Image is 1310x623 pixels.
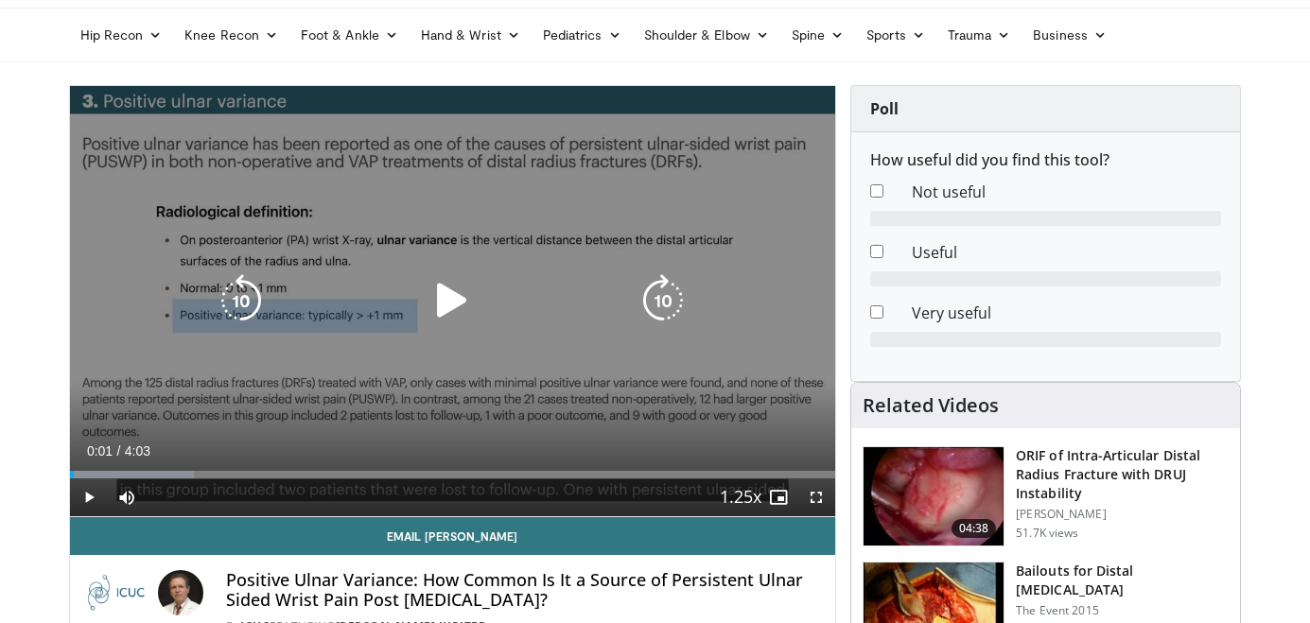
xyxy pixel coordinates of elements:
[936,16,1022,54] a: Trauma
[1022,16,1118,54] a: Business
[70,478,108,516] button: Play
[70,471,836,478] div: Progress Bar
[289,16,410,54] a: Foot & Ankle
[108,478,146,516] button: Mute
[797,478,835,516] button: Fullscreen
[870,98,899,119] strong: Poll
[87,443,113,459] span: 0:01
[532,16,633,54] a: Pediatrics
[69,16,174,54] a: Hip Recon
[85,570,151,615] img: ICUC
[952,519,997,538] span: 04:38
[1016,562,1229,599] h3: Bailouts for Distal [MEDICAL_DATA]
[70,517,836,555] a: Email [PERSON_NAME]
[870,151,1221,169] h6: How useful did you find this tool?
[1016,446,1229,503] h3: ORIF of Intra-Articular Distal Radius Fracture with DRUJ Instability
[1016,526,1078,541] p: 51.7K views
[125,443,150,459] span: 4:03
[1016,507,1229,522] p: [PERSON_NAME]
[722,478,760,516] button: Playback Rate
[410,16,532,54] a: Hand & Wrist
[633,16,780,54] a: Shoulder & Elbow
[173,16,289,54] a: Knee Recon
[863,394,999,417] h4: Related Videos
[898,302,1235,324] dd: Very useful
[855,16,936,54] a: Sports
[70,86,836,517] video-js: Video Player
[226,570,820,611] h4: Positive Ulnar Variance: How Common Is It a Source of Persistent Ulnar Sided Wrist Pain Post [MED...
[780,16,855,54] a: Spine
[117,443,121,459] span: /
[898,181,1235,203] dd: Not useful
[898,241,1235,264] dd: Useful
[760,478,797,516] button: Enable picture-in-picture mode
[864,447,1004,545] img: f205fea7-5dbf-4452-aea8-dd2b960063ad.150x105_q85_crop-smart_upscale.jpg
[158,570,203,615] img: Avatar
[863,446,1229,546] a: 04:38 ORIF of Intra-Articular Distal Radius Fracture with DRUJ Instability [PERSON_NAME] 51.7K views
[1016,603,1229,618] p: The Event 2015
